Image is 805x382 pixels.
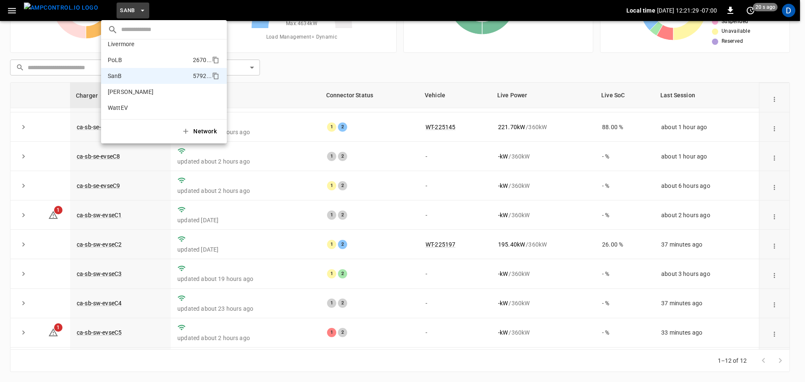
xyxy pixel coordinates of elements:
p: Livermore [108,40,134,48]
p: PoLB [108,56,122,64]
p: WattEV [108,104,128,112]
div: copy [211,71,221,81]
div: copy [211,55,221,65]
button: Network [177,123,223,140]
p: [PERSON_NAME] [108,88,153,96]
p: SanB [108,72,122,80]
